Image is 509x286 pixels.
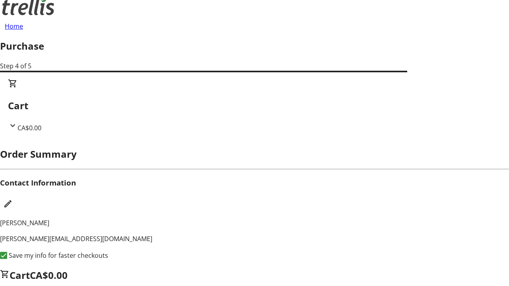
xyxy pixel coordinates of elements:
[17,124,41,132] span: CA$0.00
[10,269,30,282] span: Cart
[7,251,108,260] label: Save my info for faster checkouts
[8,99,501,113] h2: Cart
[8,79,501,133] div: CartCA$0.00
[30,269,68,282] span: CA$0.00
